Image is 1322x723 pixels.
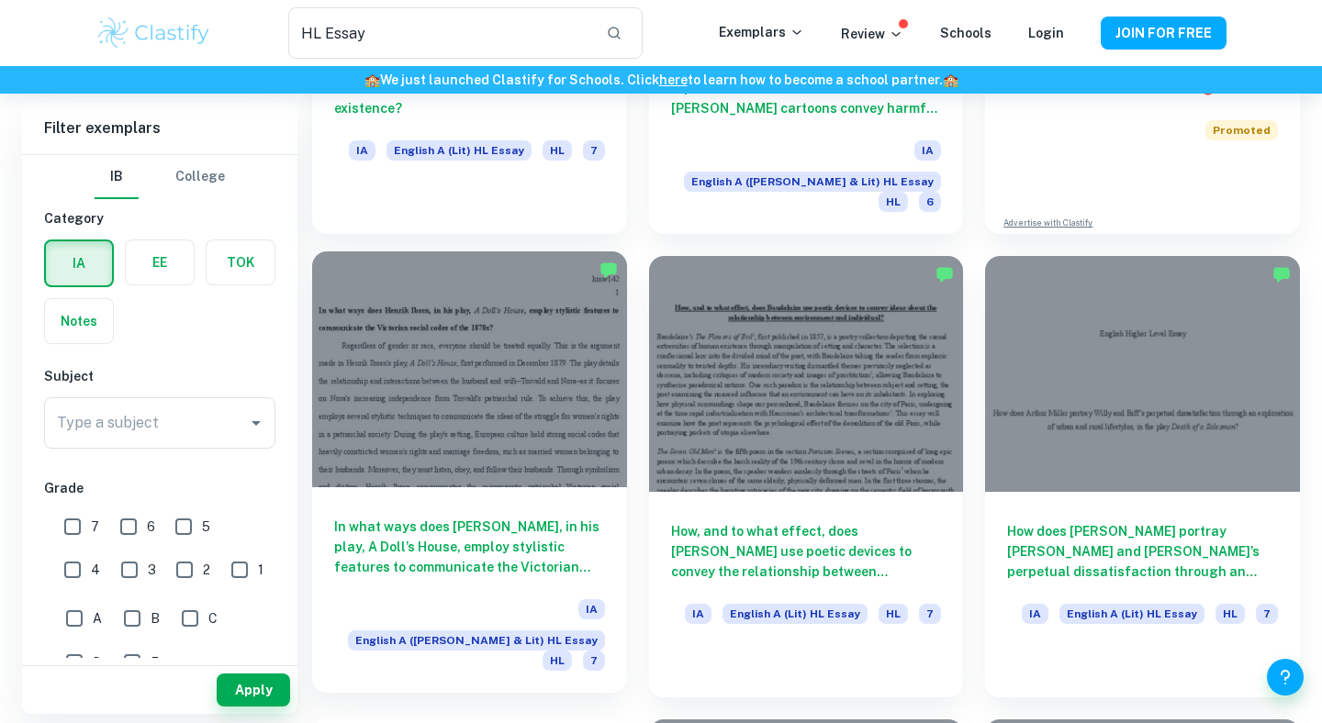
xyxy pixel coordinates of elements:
button: Help and Feedback [1267,659,1304,695]
span: HL [879,192,908,212]
span: IA [578,599,605,619]
a: In what ways does [PERSON_NAME], in his play, A Doll’s House, employ stylistic features to commun... [312,256,627,697]
input: Search for any exemplars... [288,7,591,59]
span: 6 [919,192,941,212]
span: D [93,652,102,673]
span: English A (Lit) HL Essay [387,140,532,161]
a: Advertise with Clastify [1003,217,1092,229]
span: HL [879,604,908,624]
span: IA [914,140,941,161]
span: A [93,608,102,628]
button: Open [243,410,269,436]
span: C [208,608,218,628]
h6: We just launched Clastify for Schools. Click to learn how to become a school partner. [4,70,1318,90]
span: 7 [919,604,941,624]
a: here [659,72,688,87]
button: Apply [217,673,290,706]
span: 4 [91,560,100,580]
p: Review [841,24,903,44]
span: 3 [148,560,156,580]
h6: Category [44,208,275,228]
div: Filter type choice [95,155,225,199]
a: Login [1028,26,1064,40]
span: 7 [91,517,99,537]
span: 🎯 [1200,81,1216,95]
img: Marked [599,261,618,279]
h6: Filter exemplars [22,103,297,154]
button: IB [95,155,139,199]
span: IA [685,604,711,624]
a: How does [PERSON_NAME] portray [PERSON_NAME] and [PERSON_NAME]’s perpetual dissatisfaction throug... [985,256,1300,697]
button: College [175,155,225,199]
span: 2 [203,560,210,580]
span: English A (Lit) HL Essay [723,604,868,624]
button: Notes [45,299,113,343]
h6: Subject [44,366,275,386]
span: Promoted [1205,120,1278,140]
button: TOK [207,240,274,284]
span: HL [543,140,572,161]
span: 7 [1256,604,1278,624]
h6: In what ways does [PERSON_NAME], in his play, A Doll’s House, employ stylistic features to commun... [334,517,605,577]
span: 5 [202,517,210,537]
span: English A ([PERSON_NAME] & Lit) HL Essay [684,172,941,192]
span: 🏫 [364,72,380,87]
span: 🏫 [943,72,958,87]
span: 7 [583,651,605,671]
button: IA [46,241,112,285]
p: Exemplars [719,22,804,42]
h6: How does [PERSON_NAME] portray [PERSON_NAME] and [PERSON_NAME]’s perpetual dissatisfaction throug... [1007,521,1278,582]
span: 6 [147,517,155,537]
span: 1 [258,560,263,580]
span: English A ([PERSON_NAME] & Lit) HL Essay [348,630,605,651]
h6: How, and to what effect, does [PERSON_NAME] use poetic devices to convey the relationship between... [671,521,942,582]
img: Marked [935,265,954,284]
span: IA [1022,604,1048,624]
a: Schools [940,26,991,40]
img: Clastify logo [95,15,212,51]
button: JOIN FOR FREE [1101,17,1227,50]
span: HL [1216,604,1245,624]
a: How, and to what effect, does [PERSON_NAME] use poetic devices to convey the relationship between... [649,256,964,697]
span: IA [349,140,375,161]
h6: Grade [44,478,275,498]
span: 7 [583,140,605,161]
img: Marked [1272,265,1291,284]
button: EE [126,240,194,284]
span: English A (Lit) HL Essay [1059,604,1204,624]
span: HL [543,651,572,671]
span: E [151,652,159,673]
span: B [151,608,160,628]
